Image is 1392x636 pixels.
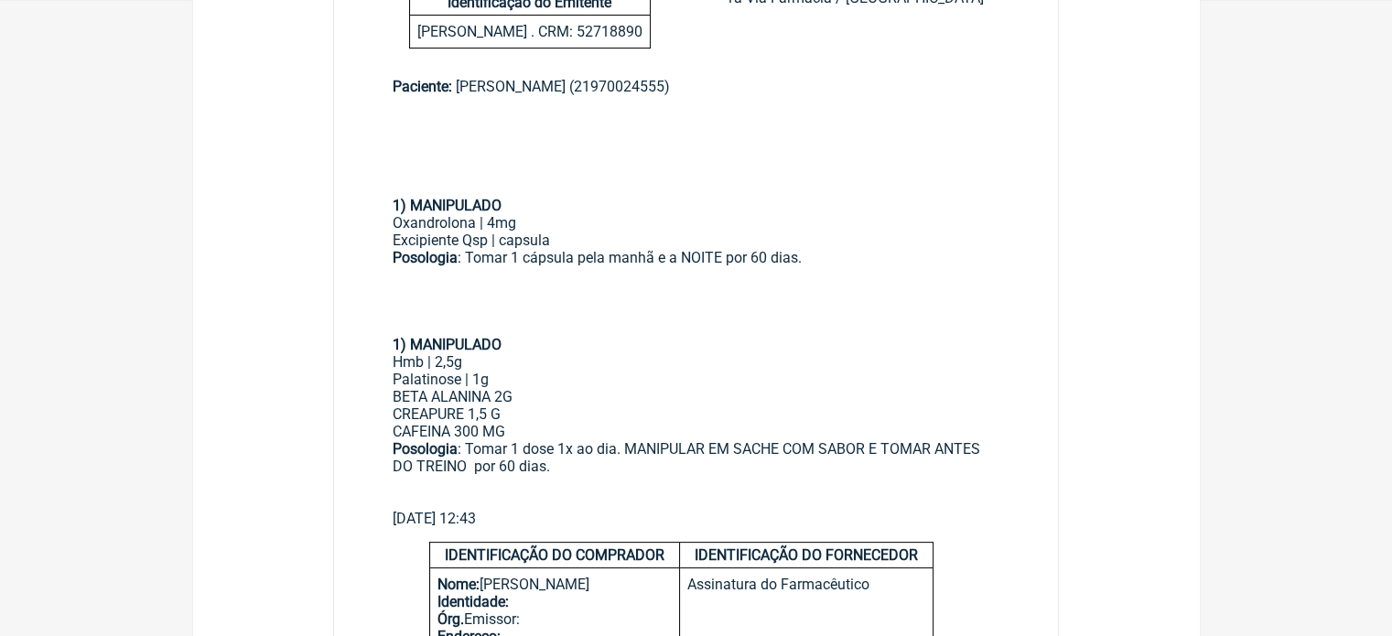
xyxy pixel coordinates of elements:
[680,543,933,568] h4: IDENTIFICAÇÃO DO FORNECEDOR
[393,249,458,266] strong: Posologia
[437,576,672,593] div: [PERSON_NAME]
[393,197,502,214] strong: 1) MANIPULADO
[393,371,1000,388] div: Palatinose | 1g
[437,610,464,628] b: Órg.
[393,232,1000,249] div: Excipiente Qsp | capsula
[393,510,1000,527] div: [DATE] 12:43
[393,78,452,95] span: Paciente:
[393,388,1000,440] div: BETA ALANINA 2G CREAPURE 1,5 G CAFEINA 300 MG
[437,610,672,628] div: Emissor:
[393,440,1000,510] div: : Tomar 1 dose 1x ao dia. MANIPULAR EM SACHE COM SABOR E TOMAR ANTES DO TREINO por 60 dias.
[393,353,1000,371] div: Hmb | 2,5g
[393,440,458,458] strong: Posologia
[410,16,650,48] p: [PERSON_NAME] . CRM: 52718890
[393,336,502,353] strong: 1) MANIPULADO
[437,576,480,593] b: Nome:
[393,214,1000,232] div: Oxandrolona | 4mg
[437,593,509,610] b: Identidade:
[393,249,1000,284] div: : Tomar 1 cápsula pela manhã e a NOITE por 60 dias.
[393,78,1000,95] div: [PERSON_NAME] (21970024555)
[430,543,679,568] h4: IDENTIFICAÇÃO DO COMPRADOR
